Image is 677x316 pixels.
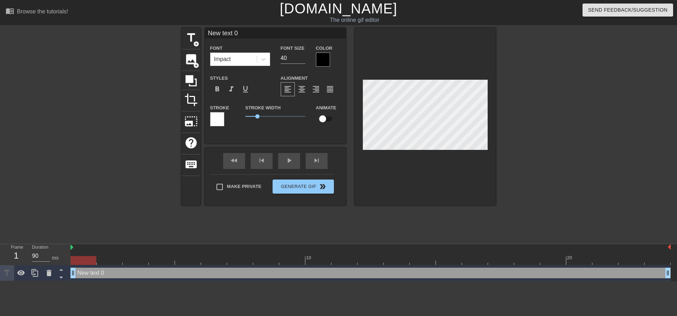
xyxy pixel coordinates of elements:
[326,85,334,93] span: format_align_justify
[316,104,336,111] label: Animate
[283,85,292,93] span: format_align_left
[213,85,221,93] span: format_bold
[588,6,667,14] span: Send Feedback/Suggestion
[229,16,480,24] div: The online gif editor
[306,254,312,261] div: 10
[273,180,334,194] button: Generate Gif
[664,269,671,276] span: drag_handle
[184,93,198,107] span: crop
[214,55,231,63] div: Impact
[17,8,68,14] div: Browse the tutorials!
[184,31,198,44] span: title
[227,85,236,93] span: format_italic
[281,45,305,52] label: Font Size
[298,85,306,93] span: format_align_center
[32,245,48,250] label: Duration
[6,244,27,265] div: Frame
[241,85,250,93] span: format_underline
[11,249,22,262] div: 1
[184,115,198,128] span: photo_size_select_large
[312,85,320,93] span: format_align_right
[285,156,293,165] span: play_arrow
[567,254,573,261] div: 20
[6,7,14,15] span: menu_book
[316,45,333,52] label: Color
[227,183,262,190] span: Make Private
[280,1,397,16] a: [DOMAIN_NAME]
[184,136,198,150] span: help
[210,45,222,52] label: Font
[69,269,77,276] span: drag_handle
[193,62,199,68] span: add_circle
[230,156,238,165] span: fast_rewind
[275,182,331,191] span: Generate Gif
[668,244,671,250] img: bound-end.png
[184,158,198,171] span: keyboard
[210,104,229,111] label: Stroke
[245,104,281,111] label: Stroke Width
[184,53,198,66] span: image
[257,156,266,165] span: skip_previous
[210,75,228,82] label: Styles
[312,156,321,165] span: skip_next
[318,182,327,191] span: double_arrow
[6,7,68,18] a: Browse the tutorials!
[52,254,59,262] div: ms
[281,75,308,82] label: Alignment
[583,4,673,17] button: Send Feedback/Suggestion
[193,41,199,47] span: add_circle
